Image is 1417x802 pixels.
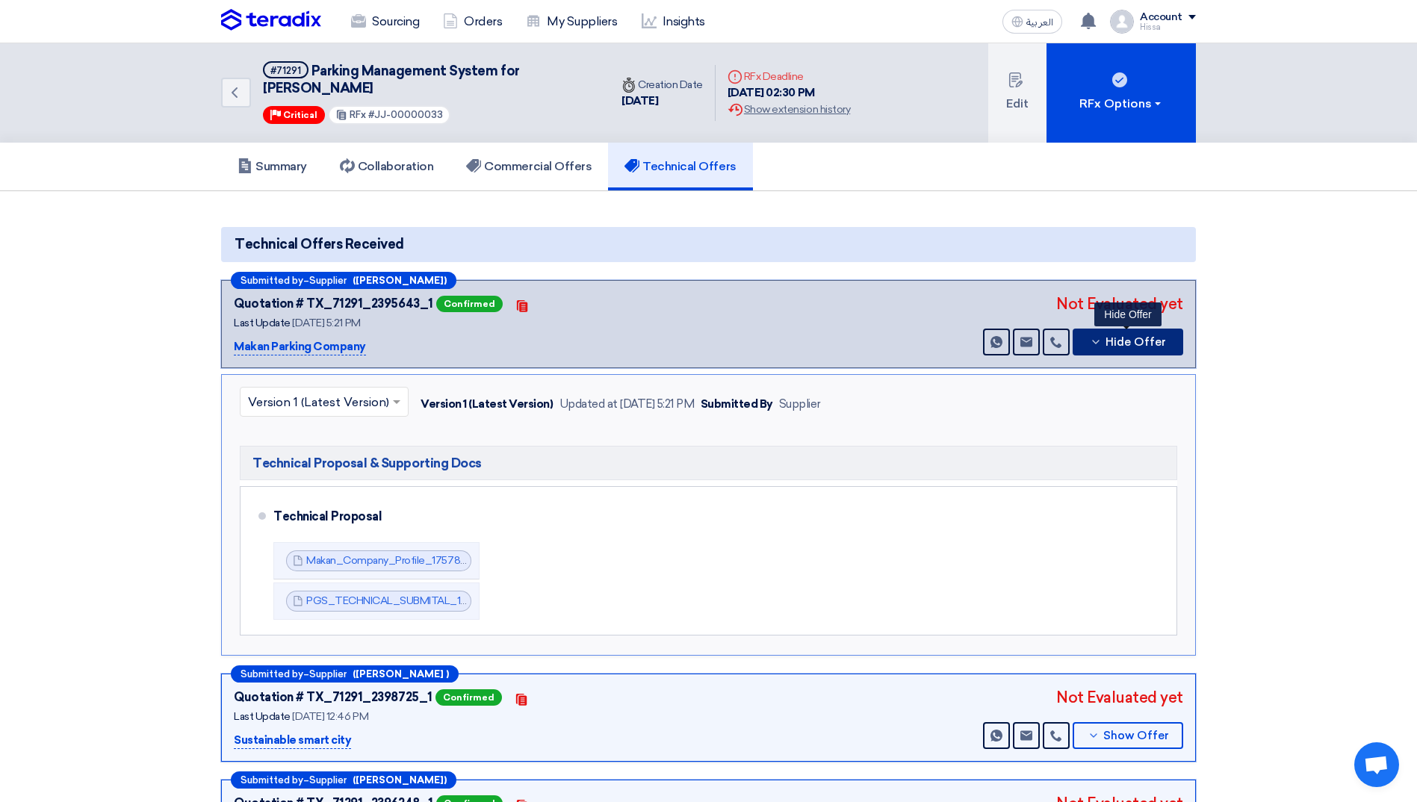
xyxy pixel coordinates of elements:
[1047,43,1196,143] button: RFx Options
[231,272,456,289] div: –
[621,93,703,110] div: [DATE]
[238,159,307,174] h5: Summary
[1354,742,1399,787] div: Open chat
[630,5,717,38] a: Insights
[435,689,502,706] span: Confirmed
[241,669,303,679] span: Submitted by
[234,732,351,750] p: Sustainable smart city
[234,317,291,329] span: Last Update
[728,69,850,84] div: RFx Deadline
[292,317,360,329] span: [DATE] 5:21 PM
[450,143,608,190] a: Commercial Offers
[283,110,317,120] span: Critical
[350,109,366,120] span: RFx
[221,143,323,190] a: Summary
[241,276,303,285] span: Submitted by
[701,396,773,413] div: Submitted By
[241,775,303,785] span: Submitted by
[436,296,503,312] span: Confirmed
[221,9,321,31] img: Teradix logo
[1056,686,1183,709] div: Not Evaluated yet
[1056,293,1183,315] div: Not Evaluated yet
[235,234,404,255] span: Technical Offers Received
[1026,17,1053,28] span: العربية
[368,109,443,120] span: #JJ-00000033
[559,396,695,413] div: Updated at [DATE] 5:21 PM
[1103,730,1169,742] span: Show Offer
[309,276,347,285] span: Supplier
[353,669,449,679] b: ([PERSON_NAME] )
[431,5,514,38] a: Orders
[608,143,752,190] a: Technical Offers
[263,63,520,96] span: Parking Management System for [PERSON_NAME]
[231,665,459,683] div: –
[466,159,592,174] h5: Commercial Offers
[728,102,850,117] div: Show extension history
[421,396,554,413] div: Version 1 (Latest Version)
[514,5,629,38] a: My Suppliers
[306,594,552,607] a: PGS_TECHNICAL_SUBMITAL_1757859302083.pdf
[340,159,434,174] h5: Collaboration
[252,454,482,472] span: Technical Proposal & Supporting Docs
[353,276,447,285] b: ([PERSON_NAME])
[779,396,821,413] div: Supplier
[624,159,736,174] h5: Technical Offers
[231,771,456,789] div: –
[1140,11,1182,24] div: Account
[1073,722,1183,749] button: Show Offer
[263,61,592,98] h5: Parking Management System for Jawharat Jeddah
[234,710,291,723] span: Last Update
[728,84,850,102] div: [DATE] 02:30 PM
[1140,23,1196,31] div: Hissa
[339,5,431,38] a: Sourcing
[309,669,347,679] span: Supplier
[234,338,366,356] p: Makan Parking Company
[234,295,433,313] div: Quotation # TX_71291_2395643_1
[309,775,347,785] span: Supplier
[1110,10,1134,34] img: profile_test.png
[306,554,528,567] a: Makan_Company_Profile_1757859300779.pdf
[1106,337,1166,348] span: Hide Offer
[323,143,450,190] a: Collaboration
[270,66,301,75] div: #71291
[1002,10,1062,34] button: العربية
[234,688,432,706] div: Quotation # TX_71291_2398725_1
[1079,95,1164,113] div: RFx Options
[988,43,1047,143] button: Edit
[621,77,703,93] div: Creation Date
[1073,329,1183,355] button: Hide Offer
[273,499,1153,535] div: Technical Proposal
[353,775,447,785] b: ([PERSON_NAME])
[292,710,368,723] span: [DATE] 12:46 PM
[1094,302,1162,326] div: Hide Offer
